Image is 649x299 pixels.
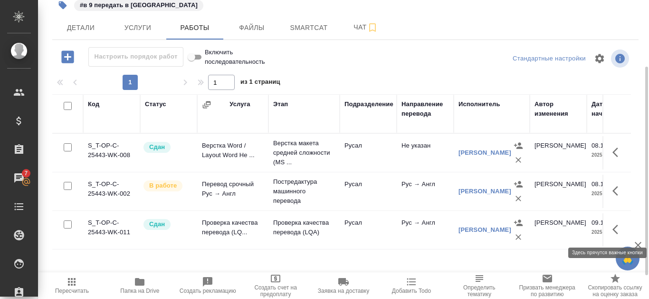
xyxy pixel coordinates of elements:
[367,22,378,33] svg: Подписаться
[2,166,36,190] a: 7
[58,22,104,34] span: Детали
[511,177,525,191] button: Назначить
[397,136,454,169] td: Не указан
[397,175,454,208] td: Рус → Англ
[143,141,192,154] div: Менеджер проверил работу исполнителя, передает ее на следующий этап
[149,181,177,190] p: В работе
[120,288,159,294] span: Папка на Drive
[530,136,587,169] td: [PERSON_NAME]
[273,177,335,206] p: Постредактура машинного перевода
[172,22,218,34] span: Работы
[511,191,525,206] button: Удалить
[340,213,397,247] td: Русал
[197,175,268,208] td: Перевод срочный Рус → Англ
[242,272,310,299] button: Создать счет на предоплату
[445,272,513,299] button: Определить тематику
[458,100,500,109] div: Исполнитель
[397,213,454,247] td: Рус → Англ
[377,272,445,299] button: Добавить Todo
[143,218,192,231] div: Менеджер проверил работу исполнителя, передает ее на следующий этап
[145,100,166,109] div: Статус
[229,22,275,34] span: Файлы
[592,100,630,119] div: Дата начала
[620,249,636,269] span: 🙏
[343,21,389,33] span: Чат
[180,288,236,294] span: Создать рекламацию
[174,272,242,299] button: Создать рекламацию
[19,169,33,178] span: 7
[240,76,280,90] span: из 1 страниц
[458,149,511,156] a: [PERSON_NAME]
[588,47,611,70] span: Настроить таблицу
[197,136,268,169] td: Верстка Word / Layout Word Не ...
[229,100,250,109] div: Услуга
[392,288,431,294] span: Добавить Todo
[534,100,582,119] div: Автор изменения
[592,189,630,199] p: 2025
[581,272,649,299] button: Скопировать ссылку на оценку заказа
[83,175,140,208] td: S_T-OP-C-25443-WK-002
[83,136,140,169] td: S_T-OP-C-25443-WK-008
[55,288,89,294] span: Пересчитать
[248,284,304,298] span: Создать счет на предоплату
[530,175,587,208] td: [PERSON_NAME]
[318,288,369,294] span: Заявка на доставку
[458,226,511,233] a: [PERSON_NAME]
[149,142,165,152] p: Сдан
[592,219,609,226] p: 09.10,
[205,48,265,67] span: Включить последовательность
[530,213,587,247] td: [PERSON_NAME]
[106,272,174,299] button: Папка на Drive
[592,228,630,237] p: 2025
[592,142,609,149] p: 08.10,
[55,47,81,67] button: Добавить работу
[115,22,161,34] span: Услуги
[401,100,449,119] div: Направление перевода
[273,218,335,237] p: Проверка качества перевода (LQA)
[273,139,335,167] p: Верстка макета средней сложности (MS ...
[607,179,630,202] button: Здесь прячутся важные кнопки
[519,284,575,298] span: Призвать менеджера по развитию
[592,150,630,160] p: 2025
[607,141,630,164] button: Здесь прячутся важные кнопки
[310,272,378,299] button: Заявка на доставку
[344,100,393,109] div: Подразделение
[511,139,525,153] button: Назначить
[592,180,609,188] p: 08.10,
[616,247,639,270] button: 🙏
[340,136,397,169] td: Русал
[340,175,397,208] td: Русал
[197,213,268,247] td: Проверка качества перевода (LQ...
[587,284,643,298] span: Скопировать ссылку на оценку заказа
[511,230,525,244] button: Удалить
[451,284,507,298] span: Определить тематику
[273,100,288,109] div: Этап
[38,272,106,299] button: Пересчитать
[83,213,140,247] td: S_T-OP-C-25443-WK-011
[80,0,198,10] p: #в 9 передать в [GEOGRAPHIC_DATA]
[88,100,99,109] div: Код
[143,179,192,192] div: Исполнитель выполняет работу
[73,0,204,9] span: в 9 передать в лка
[149,219,165,229] p: Сдан
[202,100,211,110] button: Сгруппировать
[458,188,511,195] a: [PERSON_NAME]
[510,51,588,66] div: split button
[611,50,631,68] span: Посмотреть информацию
[511,153,525,167] button: Удалить
[513,272,581,299] button: Призвать менеджера по развитию
[286,22,332,34] span: Smartcat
